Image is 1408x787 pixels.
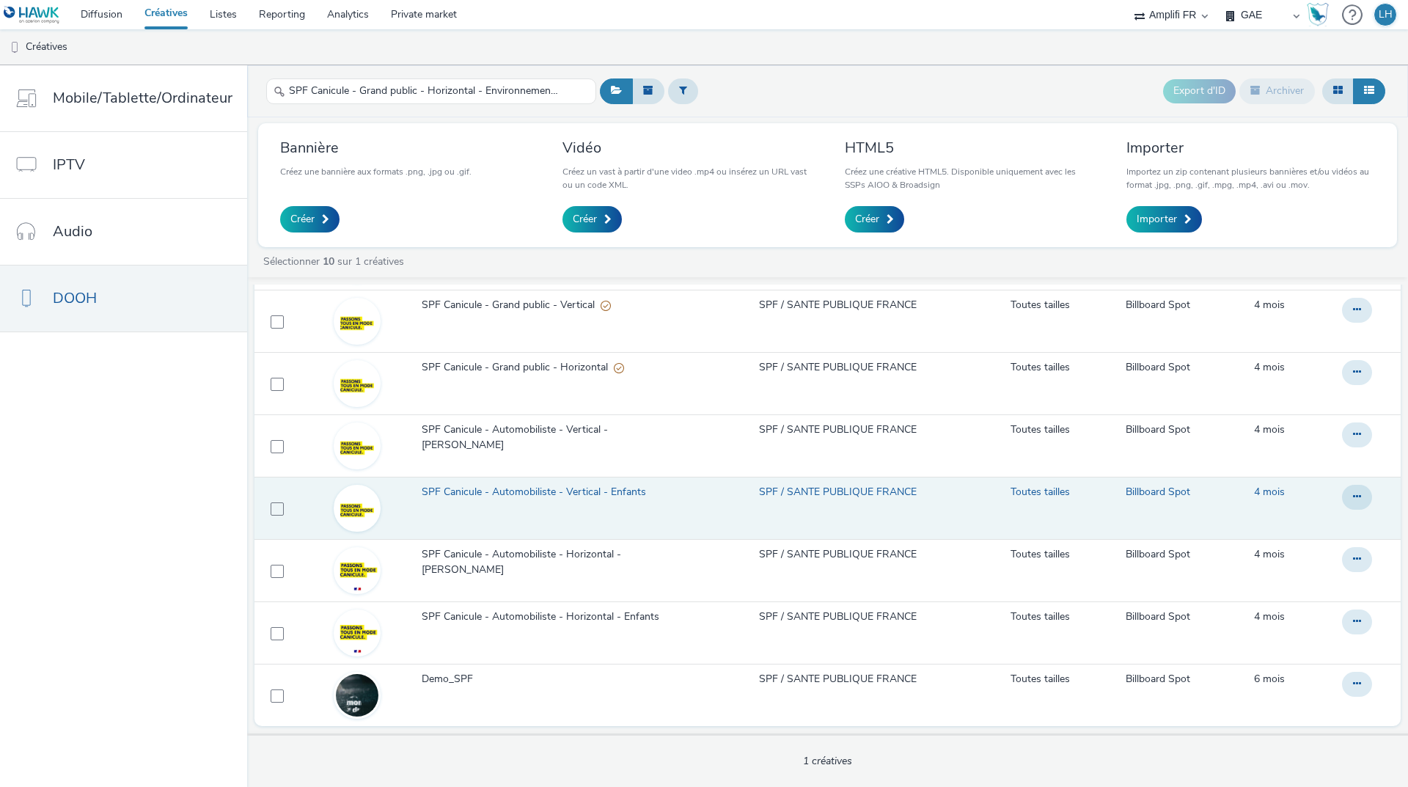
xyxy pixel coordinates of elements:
[1126,298,1190,312] a: Billboard Spot
[422,298,601,312] span: SPF Canicule - Grand public - Vertical
[855,212,879,227] span: Créer
[1126,138,1375,158] h3: Importer
[562,138,811,158] h3: Vidéo
[845,138,1093,158] h3: HTML5
[1011,610,1070,624] a: Toutes tailles
[601,298,611,313] div: Partiellement valide
[1379,4,1393,26] div: LH
[759,610,917,624] a: SPF / SANTE PUBLIQUE FRANCE
[1254,360,1285,374] span: 4 mois
[1011,422,1070,437] a: Toutes tailles
[562,165,811,191] p: Créez un vast à partir d'une video .mp4 ou insérez un URL vast ou un code XML.
[422,610,665,624] span: SPF Canicule - Automobiliste - Horizontal - Enfants
[1254,298,1285,312] span: 4 mois
[1254,422,1285,436] span: 4 mois
[759,422,917,437] a: SPF / SANTE PUBLIQUE FRANCE
[1254,360,1285,375] a: 26 mai 2025, 9:39
[562,206,622,233] a: Créer
[422,360,690,382] a: SPF Canicule - Grand public - HorizontalPartiellement valide
[1126,547,1190,562] a: Billboard Spot
[614,360,624,376] div: Partiellement valide
[7,40,22,55] img: dooh
[573,212,597,227] span: Créer
[1254,547,1285,561] span: 4 mois
[1254,610,1285,624] a: 26 mai 2025, 9:36
[290,212,315,227] span: Créer
[422,422,690,460] a: SPF Canicule - Automobiliste - Vertical - [PERSON_NAME]
[422,547,684,577] span: SPF Canicule - Automobiliste - Horizontal - [PERSON_NAME]
[422,422,684,453] span: SPF Canicule - Automobiliste - Vertical - [PERSON_NAME]
[336,346,378,422] img: 681a1cb6-a4a0-4774-8a19-d22ac65f826d.jpg
[1126,422,1190,437] a: Billboard Spot
[336,658,378,733] img: c7a6e026-acc2-4820-a123-3906c06a4260.jpg
[1126,206,1202,233] a: Importer
[422,360,614,375] span: SPF Canicule - Grand public - Horizontal
[1126,610,1190,624] a: Billboard Spot
[1126,360,1190,375] a: Billboard Spot
[280,138,472,158] h3: Bannière
[1254,672,1285,687] a: 25 avril 2025, 9:11
[1254,485,1285,499] span: 4 mois
[1307,3,1329,26] img: Hawk Academy
[1011,547,1070,562] a: Toutes tailles
[1126,165,1375,191] p: Importez un zip contenant plusieurs bannières et/ou vidéos au format .jpg, .png, .gif, .mpg, .mp4...
[336,612,378,654] img: ab8cf57b-2540-4b86-936d-e22984c4a3a9.jpg
[1239,78,1315,103] button: Archiver
[845,206,904,233] a: Créer
[1254,422,1285,437] a: 26 mai 2025, 9:38
[53,288,97,309] span: DOOH
[1254,485,1285,499] a: 26 mai 2025, 9:37
[1011,360,1070,375] a: Toutes tailles
[1126,672,1190,687] a: Billboard Spot
[759,360,917,375] a: SPF / SANTE PUBLIQUE FRANCE
[280,206,340,233] a: Créer
[845,165,1093,191] p: Créez une créative HTML5. Disponible uniquement avec les SSPs AIOO & Broadsign
[422,672,479,687] span: Demo_SPF
[1137,212,1177,227] span: Importer
[1254,610,1285,623] span: 4 mois
[4,6,60,24] img: undefined Logo
[1322,78,1354,103] button: Grille
[1307,3,1335,26] a: Hawk Academy
[422,298,690,320] a: SPF Canicule - Grand public - VerticalPartiellement valide
[336,409,378,484] img: 681a1cb6-a4a0-4774-8a19-d22ac65f826d.jpg
[759,547,917,562] a: SPF / SANTE PUBLIQUE FRANCE
[422,547,690,585] a: SPF Canicule - Automobiliste - Horizontal - [PERSON_NAME]
[759,672,917,687] a: SPF / SANTE PUBLIQUE FRANCE
[336,471,378,546] img: 8beb4c7d-9cac-4626-8402-7581773f379e.jpg
[53,87,232,109] span: Mobile/Tablette/Ordinateur
[1254,672,1285,686] span: 6 mois
[336,549,378,592] img: 0c9ff3af-ddd8-41b4-b9f8-8a73c75f9c89.jpg
[422,485,652,499] span: SPF Canicule - Automobiliste - Vertical - Enfants
[323,255,334,268] strong: 10
[422,485,690,507] a: SPF Canicule - Automobiliste - Vertical - Enfants
[759,298,917,312] a: SPF / SANTE PUBLIQUE FRANCE
[1353,78,1385,103] button: Liste
[1254,547,1285,562] a: 26 mai 2025, 9:36
[280,165,472,178] p: Créez une bannière aux formats .png, .jpg ou .gif.
[422,672,690,694] a: Demo_SPF
[262,255,410,268] a: Sélectionner sur 1 créatives
[53,221,92,242] span: Audio
[759,485,917,499] a: SPF / SANTE PUBLIQUE FRANCE
[1011,298,1070,312] a: Toutes tailles
[266,78,596,104] input: Rechercher...
[1126,485,1190,499] a: Billboard Spot
[1011,672,1070,687] a: Toutes tailles
[336,284,378,359] img: 6ba4f647-481e-4bfd-a8ad-3cb92fbaf387.jpg
[1254,298,1285,312] a: 26 mai 2025, 9:39
[53,154,85,175] span: IPTV
[422,610,690,632] a: SPF Canicule - Automobiliste - Horizontal - Enfants
[803,754,852,768] span: 1 créatives
[1011,485,1070,499] a: Toutes tailles
[1163,79,1236,103] button: Export d'ID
